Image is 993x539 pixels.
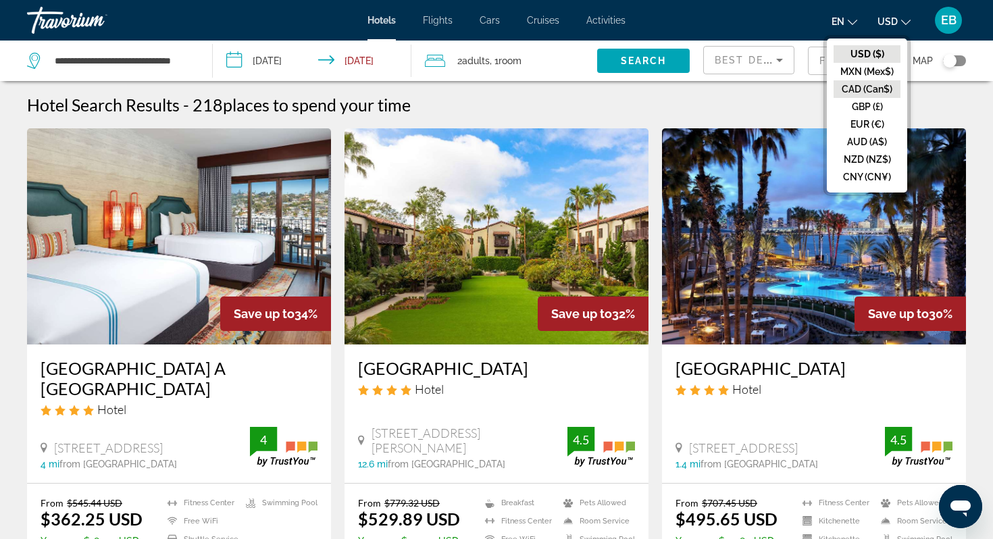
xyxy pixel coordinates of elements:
[933,55,966,67] button: Toggle map
[885,427,952,467] img: trustyou-badge.svg
[358,358,635,378] a: [GEOGRAPHIC_DATA]
[689,440,798,455] span: [STREET_ADDRESS]
[676,358,952,378] a: [GEOGRAPHIC_DATA]
[834,45,900,63] button: USD ($)
[701,459,818,469] span: from [GEOGRAPHIC_DATA]
[213,41,412,81] button: Check-in date: Dec 7, 2025 Check-out date: Dec 9, 2025
[796,515,874,527] li: Kitchenette
[220,297,331,331] div: 34%
[621,55,667,66] span: Search
[250,432,277,448] div: 4
[855,297,966,331] div: 30%
[27,128,331,344] img: Hotel image
[462,55,490,66] span: Adults
[877,11,911,31] button: Change currency
[411,41,597,81] button: Travelers: 2 adults, 0 children
[358,459,388,469] span: 12.6 mi
[538,297,648,331] div: 32%
[223,95,411,115] span: places to spend your time
[97,402,126,417] span: Hotel
[885,432,912,448] div: 4.5
[834,133,900,151] button: AUD (A$)
[41,509,143,529] ins: $362.25 USD
[567,427,635,467] img: trustyou-badge.svg
[702,497,757,509] del: $707.45 USD
[345,128,648,344] img: Hotel image
[478,515,557,527] li: Fitness Center
[834,80,900,98] button: CAD (Can$)
[527,15,559,26] a: Cruises
[161,497,239,509] li: Fitness Center
[662,128,966,344] img: Hotel image
[59,459,177,469] span: from [GEOGRAPHIC_DATA]
[490,51,521,70] span: , 1
[676,382,952,396] div: 4 star Hotel
[939,485,982,528] iframe: Button to launch messaging window
[557,515,635,527] li: Room Service
[67,497,122,509] del: $545.44 USD
[183,95,189,115] span: -
[234,307,295,321] span: Save up to
[834,168,900,186] button: CNY (CN¥)
[586,15,626,26] a: Activities
[715,55,785,66] span: Best Deals
[372,426,567,455] span: [STREET_ADDRESS][PERSON_NAME]
[931,6,966,34] button: User Menu
[478,497,557,509] li: Breakfast
[676,509,778,529] ins: $495.65 USD
[367,15,396,26] a: Hotels
[832,16,844,27] span: en
[796,497,874,509] li: Fitness Center
[567,432,594,448] div: 4.5
[834,151,900,168] button: NZD (NZ$)
[41,358,317,399] a: [GEOGRAPHIC_DATA] A [GEOGRAPHIC_DATA]
[913,51,933,70] span: Map
[597,49,690,73] button: Search
[676,459,701,469] span: 1.4 mi
[480,15,500,26] a: Cars
[388,459,505,469] span: from [GEOGRAPHIC_DATA]
[499,55,521,66] span: Room
[676,497,698,509] span: From
[239,497,317,509] li: Swimming Pool
[715,52,783,68] mat-select: Sort by
[874,515,952,527] li: Room Service
[250,427,317,467] img: trustyou-badge.svg
[941,14,957,27] span: EB
[732,382,761,396] span: Hotel
[808,46,899,76] button: Filter
[874,497,952,509] li: Pets Allowed
[358,509,460,529] ins: $529.89 USD
[557,497,635,509] li: Pets Allowed
[551,307,612,321] span: Save up to
[457,51,490,70] span: 2
[41,402,317,417] div: 4 star Hotel
[41,459,59,469] span: 4 mi
[415,382,444,396] span: Hotel
[834,98,900,115] button: GBP (£)
[358,382,635,396] div: 4 star Hotel
[384,497,440,509] del: $779.32 USD
[161,515,239,527] li: Free WiFi
[193,95,411,115] h2: 218
[358,497,381,509] span: From
[423,15,453,26] a: Flights
[834,115,900,133] button: EUR (€)
[27,95,180,115] h1: Hotel Search Results
[832,11,857,31] button: Change language
[41,497,63,509] span: From
[834,63,900,80] button: MXN (Mex$)
[27,3,162,38] a: Travorium
[54,440,163,455] span: [STREET_ADDRESS]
